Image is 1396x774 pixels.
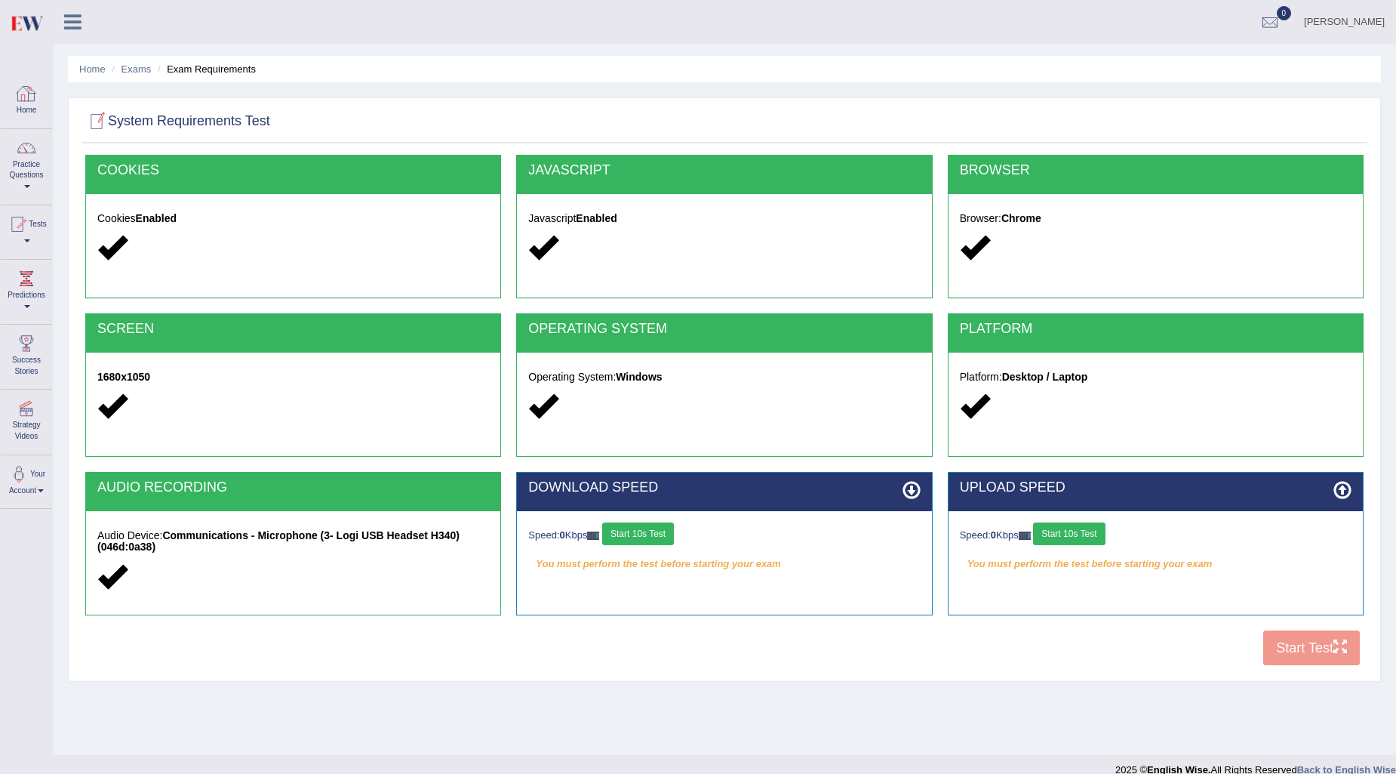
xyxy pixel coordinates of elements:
[85,110,270,133] h2: System Requirements Test
[960,523,1351,549] div: Speed: Kbps
[960,480,1351,495] h2: UPLOAD SPEED
[560,529,565,541] strong: 0
[1,75,52,124] a: Home
[991,529,996,541] strong: 0
[616,371,662,383] strong: Windows
[97,530,489,554] h5: Audio Device:
[1033,523,1105,545] button: Start 10s Test
[97,529,460,553] strong: Communications - Microphone (3- Logi USB Headset H340) (046d:0a38)
[960,163,1351,178] h2: BROWSER
[528,163,920,178] h2: JAVASCRIPT
[154,62,256,76] li: Exam Requirements
[602,523,674,545] button: Start 10s Test
[528,213,920,224] h5: Javascript
[1,455,52,504] a: Your Account
[960,553,1351,575] em: You must perform the test before starting your exam
[97,163,489,178] h2: COOKIES
[97,322,489,337] h2: SCREEN
[136,212,177,224] strong: Enabled
[528,322,920,337] h2: OPERATING SYSTEM
[79,63,106,75] a: Home
[1,325,52,384] a: Success Stories
[97,371,150,383] strong: 1680x1050
[528,372,920,383] h5: Operating System:
[528,480,920,495] h2: DOWNLOAD SPEED
[97,480,489,495] h2: AUDIO RECORDING
[1001,212,1041,224] strong: Chrome
[576,212,617,224] strong: Enabled
[1002,371,1088,383] strong: Desktop / Laptop
[1,390,52,449] a: Strategy Videos
[1277,6,1292,20] span: 0
[1,260,52,319] a: Predictions
[960,213,1351,224] h5: Browser:
[960,322,1351,337] h2: PLATFORM
[587,532,599,540] img: ajax-loader-fb-connection.gif
[1,205,52,254] a: Tests
[97,213,489,224] h5: Cookies
[1,129,52,200] a: Practice Questions
[528,553,920,575] em: You must perform the test before starting your exam
[528,523,920,549] div: Speed: Kbps
[960,372,1351,383] h5: Platform:
[1019,532,1031,540] img: ajax-loader-fb-connection.gif
[121,63,152,75] a: Exams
